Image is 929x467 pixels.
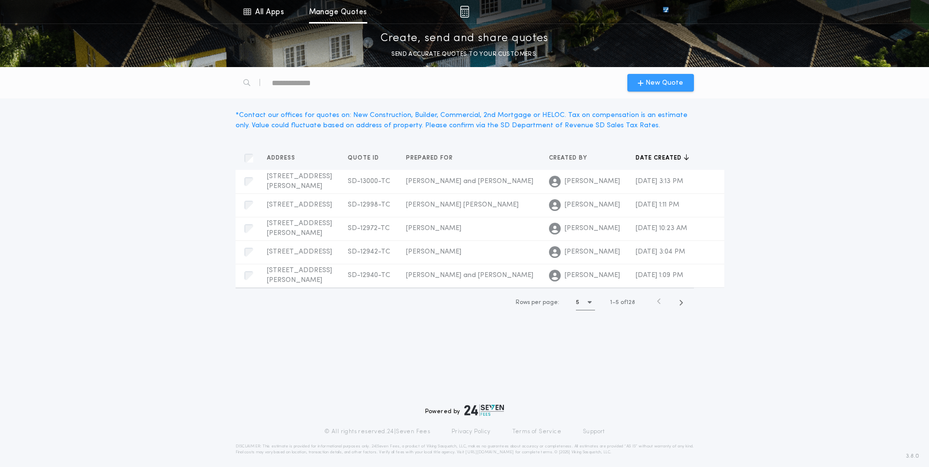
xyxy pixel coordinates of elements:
[406,272,533,279] span: [PERSON_NAME] and [PERSON_NAME]
[236,444,694,455] p: DISCLAIMER: This estimate is provided for informational purposes only. 24|Seven Fees, a product o...
[348,153,386,163] button: Quote ID
[460,6,469,18] img: img
[406,178,533,185] span: [PERSON_NAME] and [PERSON_NAME]
[348,272,390,279] span: SD-12940-TC
[516,300,559,305] span: Rows per page:
[348,178,390,185] span: SD-13000-TC
[267,173,332,190] span: [STREET_ADDRESS][PERSON_NAME]
[576,298,579,307] h1: 5
[267,154,297,162] span: Address
[620,298,635,307] span: of 128
[452,428,491,436] a: Privacy Policy
[636,225,687,232] span: [DATE] 10:23 AM
[645,7,686,17] img: vs-icon
[267,267,332,284] span: [STREET_ADDRESS][PERSON_NAME]
[348,248,390,256] span: SD-12942-TC
[267,201,332,209] span: [STREET_ADDRESS]
[576,295,595,310] button: 5
[465,450,514,454] a: [URL][DOMAIN_NAME]
[549,154,589,162] span: Created by
[565,271,620,280] span: [PERSON_NAME]
[512,428,561,436] a: Terms of Service
[267,220,332,237] span: [STREET_ADDRESS][PERSON_NAME]
[324,428,430,436] p: © All rights reserved. 24|Seven Fees
[464,404,504,416] img: logo
[236,110,694,131] div: * Contact our offices for quotes on: New Construction, Builder, Commercial, 2nd Mortgage or HELOC...
[406,154,455,162] span: Prepared for
[636,154,684,162] span: Date created
[549,153,595,163] button: Created by
[627,74,694,92] button: New Quote
[425,404,504,416] div: Powered by
[348,201,390,209] span: SD-12998-TC
[906,452,919,461] span: 3.8.0
[267,248,332,256] span: [STREET_ADDRESS]
[645,78,683,88] span: New Quote
[610,300,612,305] span: 1
[636,248,685,256] span: [DATE] 3:04 PM
[636,178,683,185] span: [DATE] 3:13 PM
[406,248,461,256] span: [PERSON_NAME]
[565,200,620,210] span: [PERSON_NAME]
[565,224,620,233] span: [PERSON_NAME]
[348,154,381,162] span: Quote ID
[406,201,519,209] span: [PERSON_NAME] [PERSON_NAME]
[381,31,548,47] p: Create, send and share quotes
[348,225,390,232] span: SD-12972-TC
[583,428,605,436] a: Support
[636,153,689,163] button: Date created
[267,153,303,163] button: Address
[616,300,619,305] span: 5
[406,225,461,232] span: [PERSON_NAME]
[636,272,683,279] span: [DATE] 1:09 PM
[636,201,679,209] span: [DATE] 1:11 PM
[565,247,620,257] span: [PERSON_NAME]
[391,49,537,59] p: SEND ACCURATE QUOTES TO YOUR CUSTOMERS.
[565,177,620,187] span: [PERSON_NAME]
